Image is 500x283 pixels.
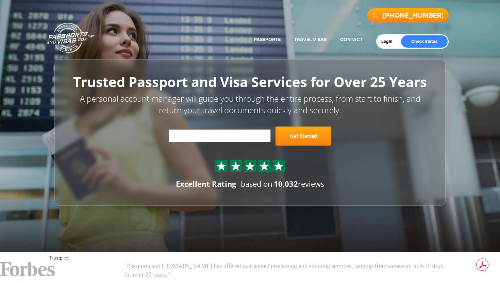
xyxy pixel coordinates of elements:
img: Sprite St [245,161,255,171]
a: Travel Visas [294,37,327,43]
span: based on [241,179,272,189]
a: Passports & [DOMAIN_NAME] [46,22,95,53]
strong: 10,032 [274,179,298,189]
span: reviews [274,179,324,189]
a: [PHONE_NUMBER] [383,12,444,20]
a: Check Status [401,35,448,48]
img: Sprite St [216,161,227,171]
p: “Passports and [DOMAIN_NAME] has offered guaranteed processing and shipping services, ranging fro... [124,262,451,279]
div: Excellent Rating [176,179,236,189]
p: A personal account manager will guide you through the entire process, from start to finish, and r... [70,93,430,116]
img: Sprite St [273,161,284,171]
img: Sprite St [259,161,269,171]
a: Passports [254,37,281,43]
a: Trustpilot [49,255,69,261]
img: Sprite St [231,161,241,171]
a: Get Started [276,127,331,146]
h1: Trusted Passport and Visa Services for Over 25 Years [70,74,430,89]
a: Contact [340,37,363,43]
a: Login [381,39,397,44]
